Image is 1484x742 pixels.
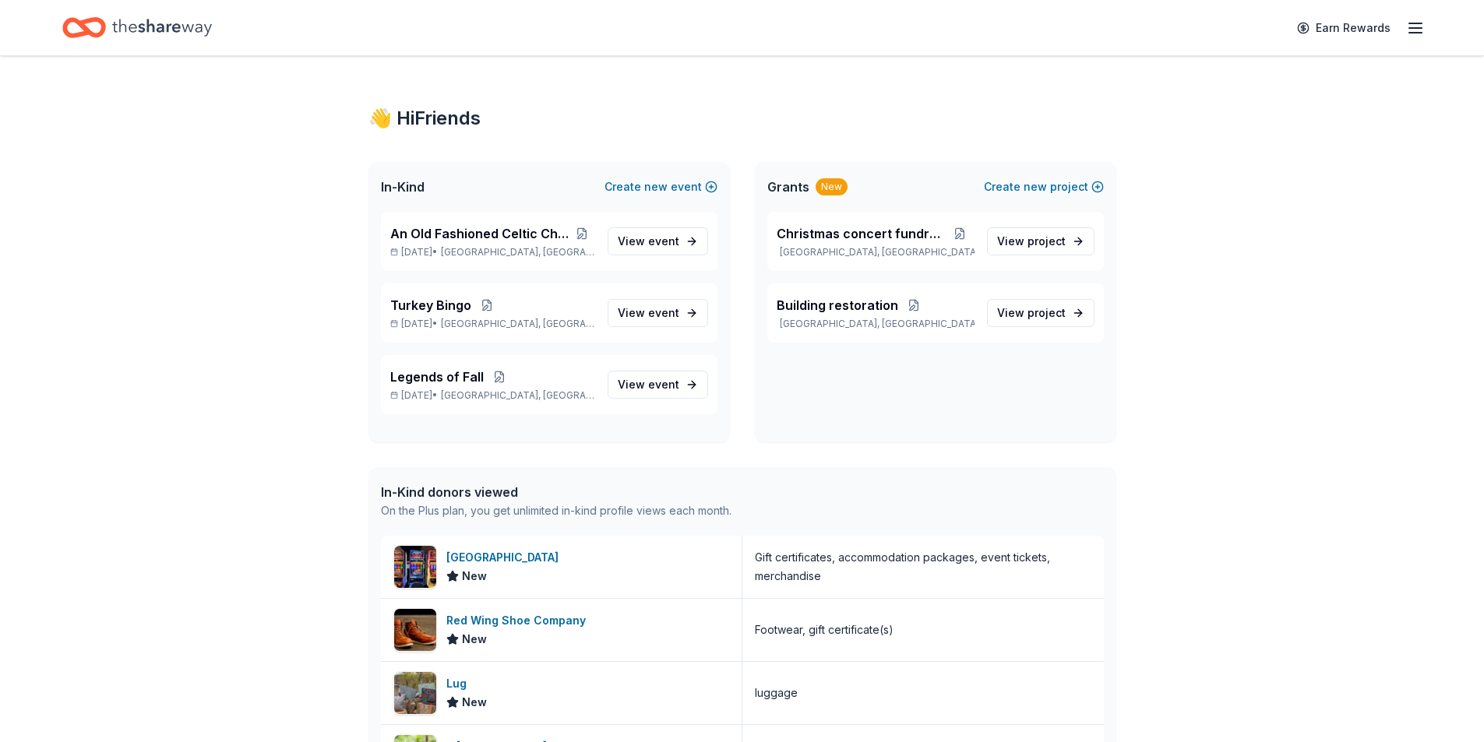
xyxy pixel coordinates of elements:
[381,483,731,501] div: In-Kind donors viewed
[777,296,898,315] span: Building restoration
[755,684,798,702] div: luggage
[446,674,487,693] div: Lug
[441,246,594,258] span: [GEOGRAPHIC_DATA], [GEOGRAPHIC_DATA]
[462,567,487,586] span: New
[1024,178,1047,196] span: new
[446,548,565,567] div: [GEOGRAPHIC_DATA]
[390,296,471,315] span: Turkey Bingo
[648,234,679,248] span: event
[618,232,679,251] span: View
[777,318,975,330] p: [GEOGRAPHIC_DATA], [GEOGRAPHIC_DATA]
[390,367,484,386] span: Legends of Fall
[394,609,436,651] img: Image for Red Wing Shoe Company
[997,232,1066,251] span: View
[1028,234,1066,248] span: project
[462,630,487,649] span: New
[816,178,848,195] div: New
[441,318,594,330] span: [GEOGRAPHIC_DATA], [GEOGRAPHIC_DATA]
[462,693,487,712] span: New
[777,246,975,258] p: [GEOGRAPHIC_DATA], [GEOGRAPHIC_DATA]
[62,9,212,46] a: Home
[648,378,679,391] span: event
[446,611,592,630] div: Red Wing Shoe Company
[368,106,1116,131] div: 👋 Hi Friends
[394,546,436,588] img: Image for Prairie's Edge Casino Resort
[1028,306,1066,319] span: project
[618,375,679,394] span: View
[1288,14,1400,42] a: Earn Rewards
[984,178,1104,196] button: Createnewproject
[381,501,731,520] div: On the Plus plan, you get unlimited in-kind profile views each month.
[394,672,436,714] img: Image for Lug
[390,224,569,243] span: An Old Fashioned Celtic Christmas
[618,304,679,322] span: View
[755,548,1091,586] div: Gift certificates, accommodation packages, event tickets, merchandise
[441,389,594,402] span: [GEOGRAPHIC_DATA], [GEOGRAPHIC_DATA]
[987,299,1094,327] a: View project
[390,246,595,258] p: [DATE] •
[608,227,708,255] a: View event
[390,389,595,402] p: [DATE] •
[755,621,894,639] div: Footwear, gift certificate(s)
[648,306,679,319] span: event
[777,224,946,243] span: Christmas concert fundraiser
[987,227,1094,255] a: View project
[381,178,425,196] span: In-Kind
[997,304,1066,322] span: View
[608,371,708,399] a: View event
[390,318,595,330] p: [DATE] •
[608,299,708,327] a: View event
[644,178,668,196] span: new
[767,178,809,196] span: Grants
[605,178,717,196] button: Createnewevent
